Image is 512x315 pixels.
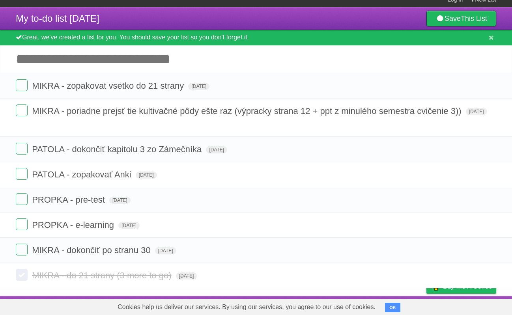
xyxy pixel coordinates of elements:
span: MIKRA - poriadne prejsť tie kultivačné pôdy ešte raz (výpracky strana 12 + ppt z minulého semestr... [32,106,463,116]
span: [DATE] [188,83,209,90]
span: My to-do list [DATE] [16,13,99,24]
span: PROPKA - e-learning [32,220,116,230]
span: MIKRA - do 21 strany (3 more to go) [32,270,173,280]
label: Done [16,104,28,116]
label: Done [16,143,28,155]
span: [DATE] [136,171,157,179]
label: Done [16,168,28,180]
span: MIKRA - dokončiť po stranu 30 [32,245,153,255]
span: PATOLA - dokončiť kapitolu 3 zo Zámečníka [32,144,204,154]
label: Done [16,218,28,230]
label: Done [16,79,28,91]
label: Done [16,193,28,205]
button: OK [385,303,400,312]
span: PROPKA - pre-test [32,195,107,205]
span: [DATE] [176,272,197,280]
a: Terms [389,298,407,313]
b: This List [461,15,487,22]
a: Privacy [416,298,437,313]
span: PATOLA - zopakovať Anki [32,170,133,179]
span: Cookies help us deliver our services. By using our services, you agree to our use of cookies. [110,299,383,315]
span: Buy me a coffee [443,280,492,293]
a: Suggest a feature [447,298,496,313]
span: [DATE] [109,197,131,204]
a: About [321,298,338,313]
span: [DATE] [118,222,140,229]
span: MIKRA - zopakovat vsetko do 21 strany [32,81,186,91]
label: Done [16,269,28,281]
span: [DATE] [155,247,176,254]
label: Done [16,244,28,255]
span: [DATE] [206,146,227,153]
a: SaveThis List [426,11,496,26]
a: Developers [348,298,379,313]
span: [DATE] [466,108,487,115]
